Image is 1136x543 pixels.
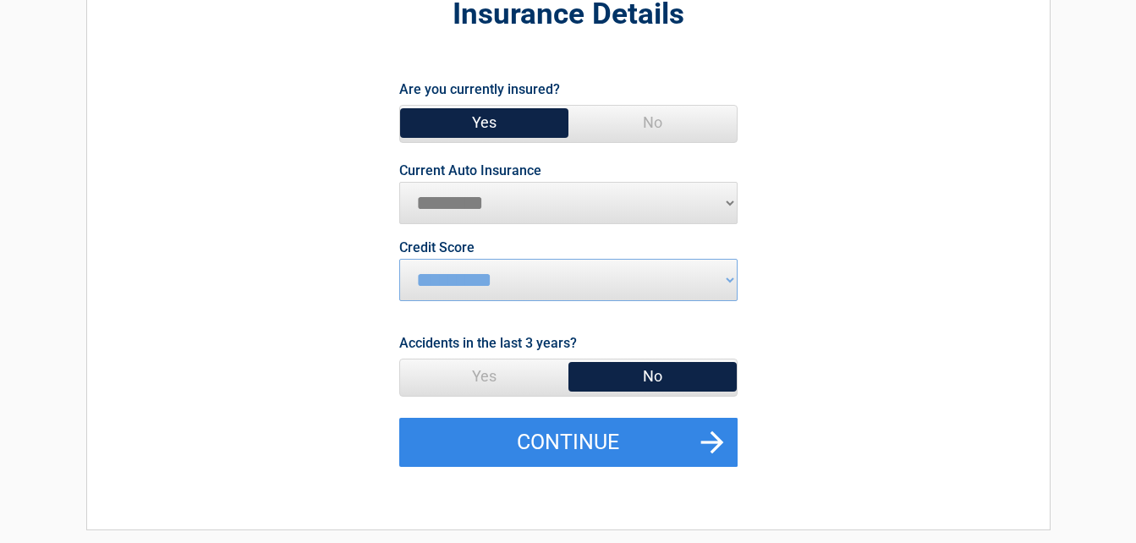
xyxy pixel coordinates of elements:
[568,359,737,393] span: No
[568,106,737,140] span: No
[400,359,568,393] span: Yes
[399,164,541,178] label: Current Auto Insurance
[399,78,560,101] label: Are you currently insured?
[400,106,568,140] span: Yes
[399,418,738,467] button: Continue
[399,241,475,255] label: Credit Score
[399,332,577,354] label: Accidents in the last 3 years?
